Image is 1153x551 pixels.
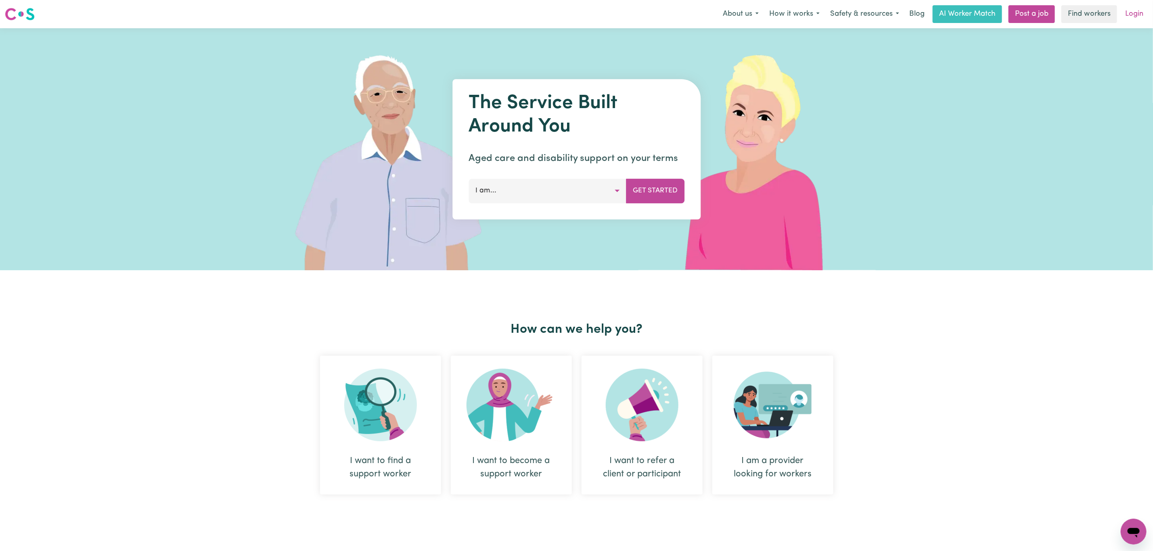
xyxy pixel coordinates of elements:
[339,454,422,481] div: I want to find a support worker
[734,369,812,441] img: Provider
[933,5,1002,23] a: AI Worker Match
[1120,5,1148,23] a: Login
[606,369,678,441] img: Refer
[469,151,684,166] p: Aged care and disability support on your terms
[451,356,572,495] div: I want to become a support worker
[315,322,838,337] h2: How can we help you?
[582,356,703,495] div: I want to refer a client or participant
[469,92,684,138] h1: The Service Built Around You
[601,454,683,481] div: I want to refer a client or participant
[1009,5,1055,23] a: Post a job
[718,6,764,23] button: About us
[5,5,35,23] a: Careseekers logo
[1121,519,1147,545] iframe: Button to launch messaging window, conversation in progress
[626,179,684,203] button: Get Started
[825,6,904,23] button: Safety & resources
[469,179,626,203] button: I am...
[712,356,833,495] div: I am a provider looking for workers
[467,369,556,441] img: Become Worker
[1061,5,1117,23] a: Find workers
[470,454,552,481] div: I want to become a support worker
[344,369,417,441] img: Search
[904,5,929,23] a: Blog
[5,7,35,21] img: Careseekers logo
[320,356,441,495] div: I want to find a support worker
[764,6,825,23] button: How it works
[732,454,814,481] div: I am a provider looking for workers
